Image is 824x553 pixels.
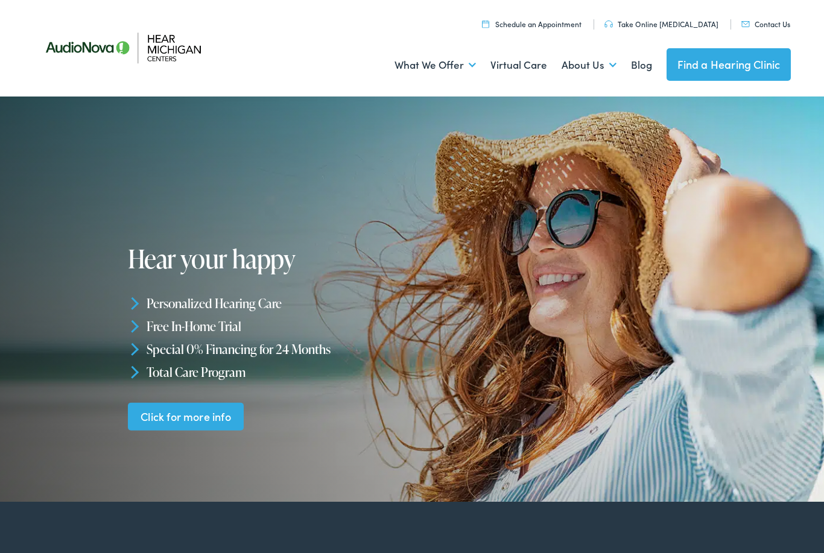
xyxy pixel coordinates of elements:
h1: Hear your happy [128,245,416,273]
a: Contact Us [741,19,790,29]
a: Schedule an Appointment [482,19,582,29]
img: utility icon [604,21,613,28]
a: Virtual Care [490,43,547,87]
a: Blog [631,43,652,87]
img: utility icon [482,20,489,28]
img: utility icon [741,21,750,27]
li: Special 0% Financing for 24 Months [128,338,416,361]
li: Free In-Home Trial [128,315,416,338]
a: Click for more info [128,402,244,431]
li: Total Care Program [128,360,416,383]
a: Take Online [MEDICAL_DATA] [604,19,718,29]
li: Personalized Hearing Care [128,292,416,315]
a: Find a Hearing Clinic [667,48,791,81]
a: What We Offer [395,43,476,87]
a: About Us [562,43,616,87]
